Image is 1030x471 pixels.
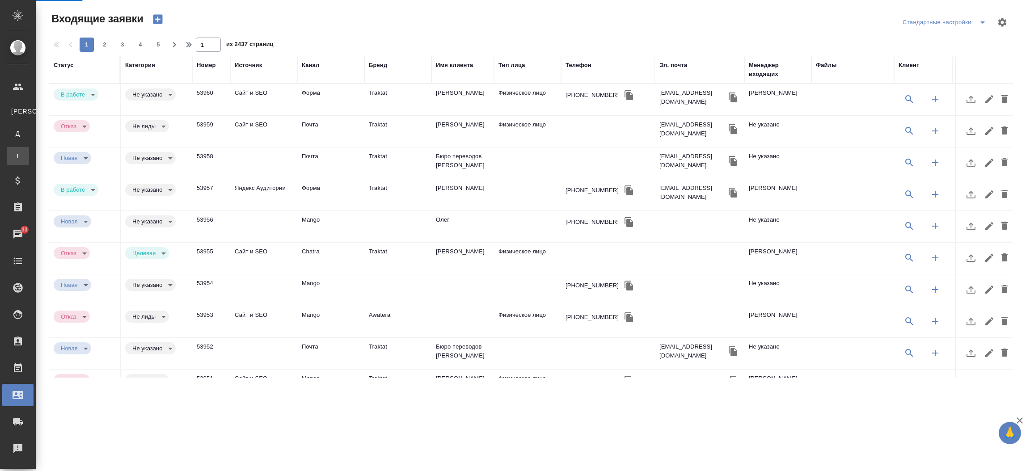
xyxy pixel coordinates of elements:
button: Удалить [997,279,1012,300]
div: Бренд [369,61,387,70]
td: [PERSON_NAME] [744,84,811,115]
div: [PHONE_NUMBER] [566,376,619,385]
button: Удалить [997,342,1012,364]
button: Целевая [130,249,158,257]
span: 5 [151,40,165,49]
button: Удалить [997,247,1012,269]
div: В работе [125,120,169,132]
button: Выбрать клиента [899,120,920,142]
button: 2 [97,38,112,52]
div: В работе [54,88,98,101]
button: Создать клиента [924,342,946,364]
div: [PHONE_NUMBER] [566,91,619,100]
button: 5 [151,38,165,52]
td: Форма [297,179,364,210]
button: Не указано [130,281,165,289]
span: 🙏 [1002,424,1017,442]
td: [PERSON_NAME] [744,179,811,210]
td: Не указано [744,147,811,179]
button: Скопировать [726,345,740,358]
div: Статус [54,61,74,70]
button: 3 [115,38,130,52]
td: Traktat [364,84,431,115]
div: В работе [54,374,90,386]
span: Т [11,151,25,160]
button: Создать клиента [924,184,946,205]
button: В работе [58,91,88,98]
div: Тип лица [498,61,525,70]
div: В работе [125,342,176,354]
a: 33 [2,223,34,245]
p: [EMAIL_ADDRESS][DOMAIN_NAME] [659,342,726,360]
button: Редактировать [982,184,997,205]
button: Удалить [997,184,1012,205]
td: [PERSON_NAME] [431,243,494,274]
div: [PHONE_NUMBER] [566,281,619,290]
button: Не указано [130,218,165,225]
button: Редактировать [982,279,997,300]
td: Почта [297,116,364,147]
div: В работе [54,247,90,259]
div: В работе [125,374,169,386]
td: [PERSON_NAME] [744,243,811,274]
td: Mango [297,274,364,306]
button: Выбрать клиента [899,247,920,269]
button: 4 [133,38,148,52]
button: Редактировать [982,120,997,142]
a: [PERSON_NAME] [7,102,29,120]
span: Входящие заявки [49,12,144,26]
td: [PERSON_NAME] [431,179,494,210]
div: В работе [125,152,176,164]
td: Не указано [744,274,811,306]
button: Скопировать [726,186,740,199]
button: Скопировать [726,154,740,168]
td: Физическое лицо [494,370,561,401]
td: Oлег [431,211,494,242]
button: Создать клиента [924,152,946,173]
button: Загрузить файл [960,215,982,237]
button: Создать клиента [924,374,946,395]
td: Traktat [364,243,431,274]
td: 53959 [192,116,230,147]
div: Категория [125,61,155,70]
p: [EMAIL_ADDRESS][DOMAIN_NAME] [659,120,726,138]
div: Это спам, фрилансеры, текущие клиенты и т.д. [125,120,188,132]
button: Загрузить файл [960,247,982,269]
button: Создать клиента [924,215,946,237]
p: [EMAIL_ADDRESS][DOMAIN_NAME] [659,88,726,106]
span: 2 [97,40,112,49]
button: Отказ [58,249,79,257]
div: [PHONE_NUMBER] [566,218,619,227]
div: В работе [125,279,176,291]
button: Скопировать [622,184,636,197]
button: Выбрать клиента [899,342,920,364]
td: 53955 [192,243,230,274]
button: Отказ [58,376,79,384]
div: В работе [125,247,169,259]
td: Почта [297,147,364,179]
div: В работе [54,279,91,291]
button: Выбрать клиента [899,152,920,173]
div: Это спам, фрилансеры, текущие клиенты и т.д. [125,374,188,386]
td: Почта [297,338,364,369]
button: Редактировать [982,374,997,395]
td: Не указано [744,338,811,369]
div: В работе [54,342,91,354]
div: В работе [54,215,91,227]
td: Физическое лицо [494,243,561,274]
td: Физическое лицо [494,84,561,115]
div: Номер [197,61,216,70]
td: [PERSON_NAME] [431,116,494,147]
button: Новая [58,281,80,289]
button: Не лиды [130,376,158,384]
td: Traktat [364,179,431,210]
button: Скопировать [622,311,636,324]
td: Traktat [364,116,431,147]
span: [PERSON_NAME] [11,107,25,116]
button: Загрузить файл [960,152,982,173]
button: Выбрать клиента [899,311,920,332]
button: Загрузить файл [960,279,982,300]
button: Не указано [130,91,165,98]
td: Traktat [364,370,431,401]
td: [PERSON_NAME] [744,306,811,337]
